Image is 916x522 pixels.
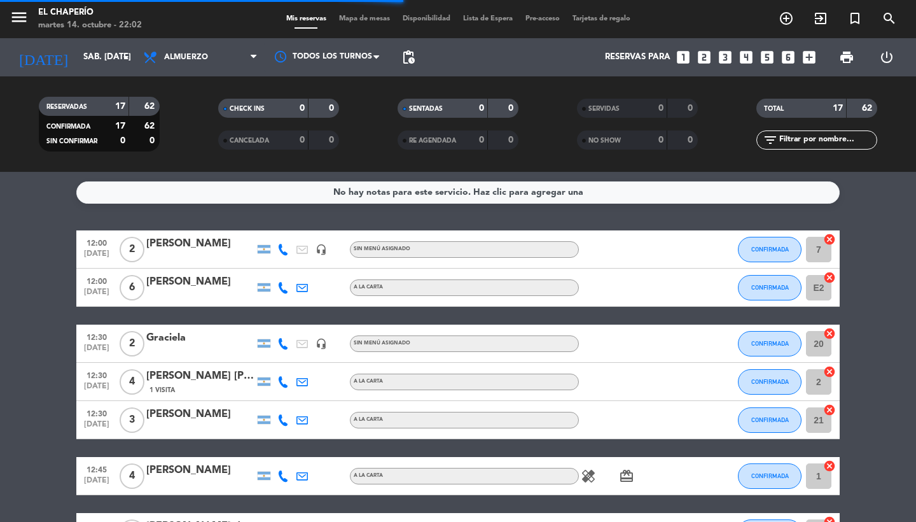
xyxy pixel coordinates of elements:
input: Filtrar por nombre... [778,133,877,147]
span: CONFIRMADA [751,340,789,347]
span: Sin menú asignado [354,341,410,346]
i: headset_mic [316,338,327,349]
span: RESERVADAS [46,104,87,110]
strong: 0 [120,136,125,145]
span: Mis reservas [280,15,333,22]
span: 4 [120,463,144,489]
i: turned_in_not [847,11,863,26]
span: 4 [120,369,144,395]
i: card_giftcard [619,469,634,484]
span: 1 Visita [149,385,175,395]
span: TOTAL [764,106,784,112]
strong: 0 [329,104,337,113]
strong: 17 [115,102,125,111]
i: arrow_drop_down [118,50,134,65]
strong: 0 [508,136,516,145]
i: looks_one [675,49,691,66]
i: cancel [823,365,836,378]
span: Reservas para [605,52,670,62]
i: exit_to_app [813,11,828,26]
strong: 0 [688,136,695,145]
i: looks_3 [717,49,733,66]
span: A LA CARTA [354,417,383,422]
i: [DATE] [10,43,77,71]
strong: 62 [144,122,157,130]
i: looks_6 [780,49,796,66]
span: CANCELADA [230,138,269,144]
i: add_box [801,49,817,66]
strong: 62 [144,102,157,111]
span: SENTADAS [409,106,443,112]
strong: 0 [300,136,305,145]
span: 2 [120,237,144,262]
span: CONFIRMADA [751,378,789,385]
i: menu [10,8,29,27]
button: CONFIRMADA [738,331,801,356]
span: 12:45 [81,462,113,476]
strong: 0 [658,136,663,145]
div: El Chaperío [38,6,142,19]
strong: 0 [658,104,663,113]
i: looks_4 [738,49,754,66]
button: CONFIRMADA [738,369,801,395]
i: healing [581,469,596,484]
strong: 0 [300,104,305,113]
i: cancel [823,233,836,246]
span: 2 [120,331,144,356]
strong: 0 [149,136,157,145]
span: [DATE] [81,476,113,491]
button: CONFIRMADA [738,237,801,262]
span: CONFIRMADA [46,123,90,130]
strong: 0 [508,104,516,113]
strong: 0 [479,136,484,145]
span: print [839,50,854,65]
div: [PERSON_NAME] [PERSON_NAME] [146,368,254,384]
span: RE AGENDADA [409,138,456,144]
i: looks_two [696,49,712,66]
span: Almuerzo [164,53,208,62]
strong: 0 [479,104,484,113]
span: 12:00 [81,235,113,250]
span: SIN CONFIRMAR [46,138,97,145]
span: 12:30 [81,406,113,420]
button: CONFIRMADA [738,407,801,433]
span: CHECK INS [230,106,265,112]
i: cancel [823,460,836,472]
span: 12:30 [81,329,113,344]
span: Sin menú asignado [354,246,410,251]
strong: 62 [862,104,875,113]
i: cancel [823,271,836,284]
span: CONFIRMADA [751,284,789,291]
strong: 0 [688,104,695,113]
div: martes 14. octubre - 22:02 [38,19,142,32]
span: CONFIRMADA [751,246,789,253]
strong: 17 [833,104,843,113]
span: 6 [120,275,144,300]
i: filter_list [763,132,778,148]
span: CONFIRMADA [751,472,789,479]
i: search [882,11,897,26]
span: pending_actions [401,50,416,65]
span: 12:30 [81,367,113,382]
span: A LA CARTA [354,285,383,290]
strong: 0 [329,136,337,145]
div: [PERSON_NAME] [146,462,254,479]
span: Tarjetas de regalo [566,15,637,22]
div: LOG OUT [866,38,906,76]
button: CONFIRMADA [738,463,801,489]
span: NO SHOW [588,138,621,144]
div: [PERSON_NAME] [146,274,254,290]
span: [DATE] [81,344,113,358]
i: add_circle_outline [779,11,794,26]
span: [DATE] [81,288,113,302]
i: power_settings_new [879,50,894,65]
button: menu [10,8,29,31]
span: [DATE] [81,382,113,397]
i: looks_5 [759,49,775,66]
span: Mapa de mesas [333,15,396,22]
strong: 17 [115,122,125,130]
span: Pre-acceso [519,15,566,22]
span: A LA CARTA [354,473,383,478]
span: A LA CARTA [354,379,383,384]
div: No hay notas para este servicio. Haz clic para agregar una [333,185,583,200]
